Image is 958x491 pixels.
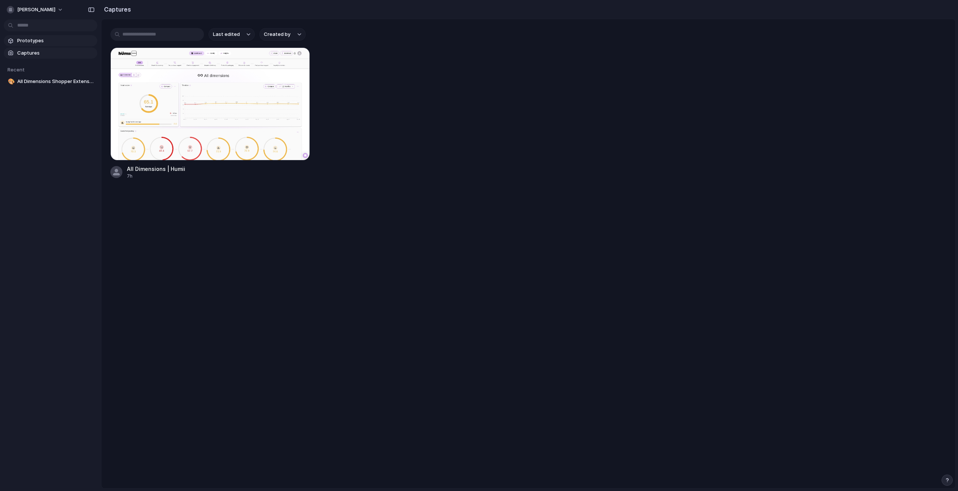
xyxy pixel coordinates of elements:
span: Captures [17,49,94,57]
span: [PERSON_NAME] [17,6,55,13]
span: Created by [264,31,290,38]
button: Created by [259,28,306,41]
span: Recent [7,67,25,73]
h2: Captures [101,5,131,14]
div: 7h [127,173,185,179]
span: Prototypes [17,37,94,45]
a: Captures [4,47,97,59]
span: Last edited [213,31,240,38]
button: 🎨 [7,78,14,85]
div: 🎨 [8,77,13,86]
a: 🎨All Dimensions Shopper Extension [4,76,97,87]
button: Last edited [208,28,255,41]
button: [PERSON_NAME] [4,4,67,16]
a: Prototypes [4,35,97,46]
div: All Dimensions | Humii [127,165,185,173]
span: All Dimensions Shopper Extension [17,78,94,85]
